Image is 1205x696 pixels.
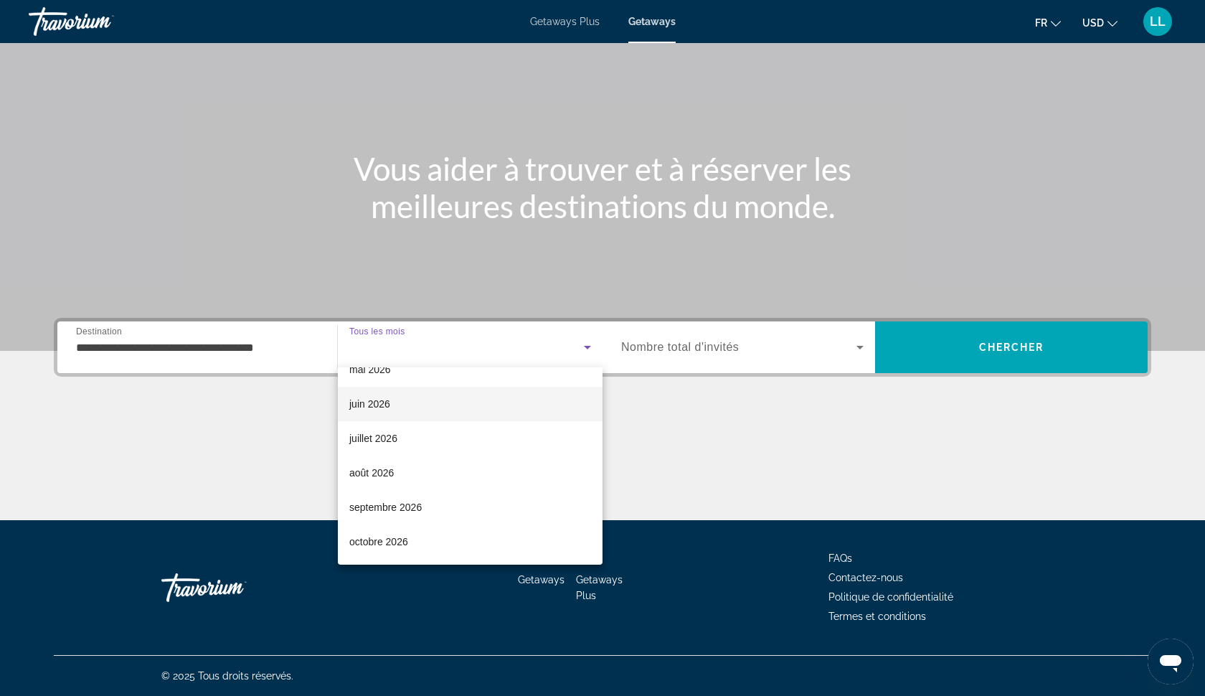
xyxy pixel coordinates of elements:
span: octobre 2026 [349,533,408,550]
span: juillet 2026 [349,430,397,447]
span: septembre 2026 [349,499,422,516]
span: mai 2026 [349,361,391,378]
iframe: Bouton de lancement de la fenêtre de messagerie [1148,639,1194,685]
span: juin 2026 [349,395,390,413]
span: août 2026 [349,464,394,481]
